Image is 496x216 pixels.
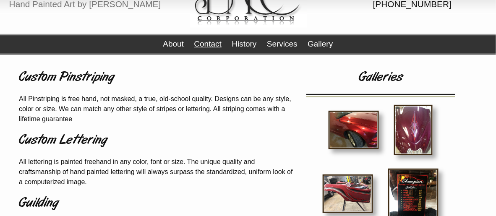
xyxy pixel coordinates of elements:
img: 29383.JPG [394,105,433,155]
a: About [163,39,184,48]
p: All lettering is painted freehand in any color, font or size. The unique quality and craftsmanshi... [19,157,295,187]
a: History [232,39,256,48]
h1: Galleries [301,68,460,88]
img: IMG_1688.JPG [329,111,379,149]
p: All Pinstriping is free hand, not masked, a true, old-school quality. Designs can be any style, c... [19,94,295,124]
h2: Hand Painted Art by [PERSON_NAME] [6,1,164,8]
a: Custom Pinstriping [19,68,295,88]
a: Guilding [19,193,295,213]
a: Gallery [308,39,333,48]
a: Custom Lettering [19,130,295,151]
a: Services [267,39,298,48]
a: Contact [194,39,222,48]
img: IMG_2632.jpg [323,174,373,213]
